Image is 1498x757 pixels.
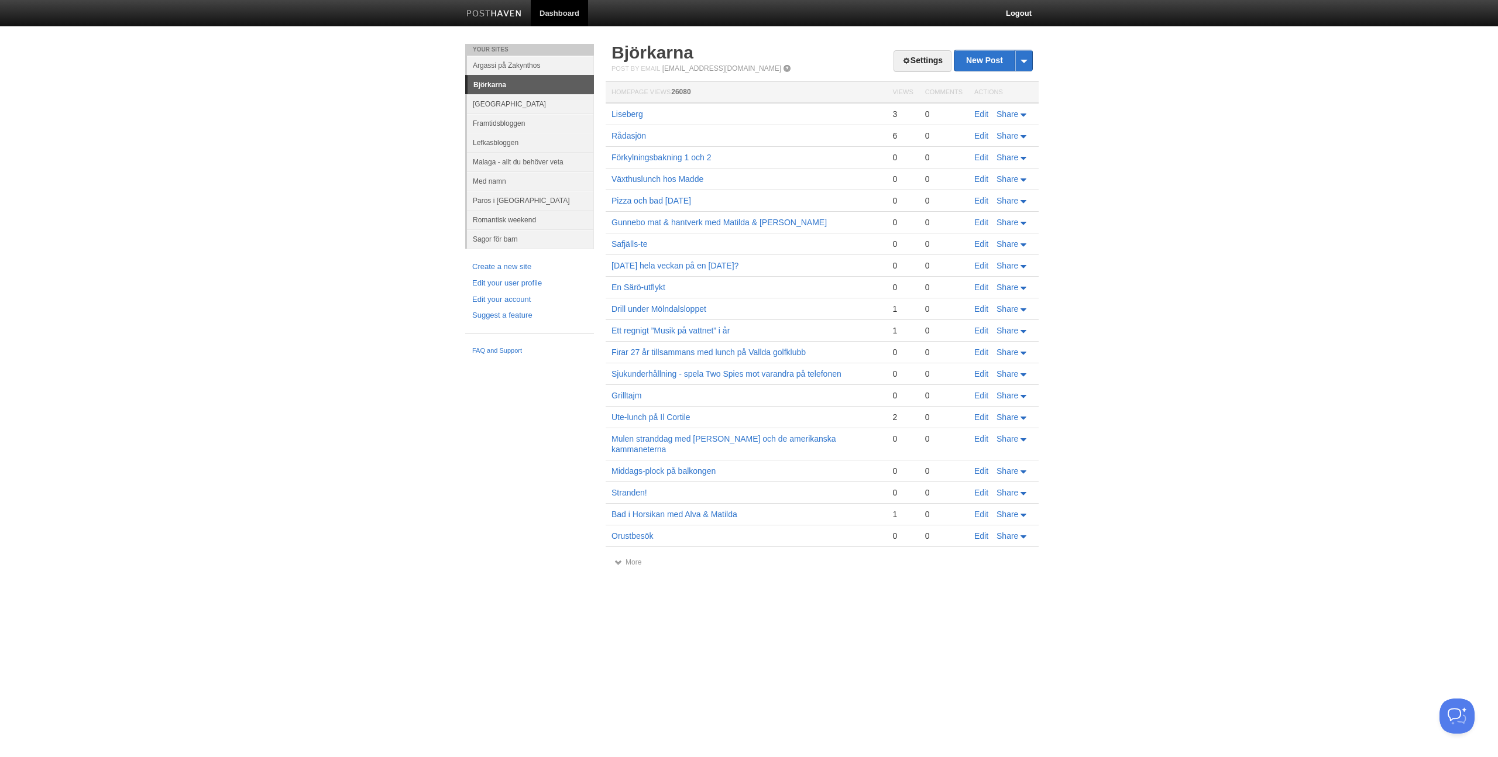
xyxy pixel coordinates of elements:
[925,369,963,379] div: 0
[997,218,1018,227] span: Share
[974,434,988,443] a: Edit
[974,326,988,335] a: Edit
[997,412,1018,422] span: Share
[894,50,951,72] a: Settings
[974,109,988,119] a: Edit
[892,325,913,336] div: 1
[925,531,963,541] div: 0
[892,109,913,119] div: 3
[997,326,1018,335] span: Share
[606,82,887,104] th: Homepage Views
[611,174,703,184] a: Växthuslunch hos Madde
[974,531,988,541] a: Edit
[997,391,1018,400] span: Share
[997,434,1018,443] span: Share
[892,466,913,476] div: 0
[925,304,963,314] div: 0
[465,44,594,56] li: Your Sites
[925,217,963,228] div: 0
[611,304,706,314] a: Drill under Mölndalsloppet
[611,434,836,454] a: Mulen stranddag med [PERSON_NAME] och de amerikanska kammaneterna
[611,131,646,140] a: Rådasjön
[974,466,988,476] a: Edit
[925,130,963,141] div: 0
[466,10,522,19] img: Posthaven-bar
[925,509,963,519] div: 0
[974,283,988,292] a: Edit
[467,229,594,249] a: Sagor för barn
[892,487,913,498] div: 0
[997,466,1018,476] span: Share
[611,347,806,357] a: Firar 27 år tillsammans med lunch på Vallda golfklubb
[611,412,690,422] a: Ute-lunch på Il Cortile
[997,196,1018,205] span: Share
[925,325,963,336] div: 0
[611,65,660,72] span: Post by Email
[997,488,1018,497] span: Share
[997,239,1018,249] span: Share
[974,412,988,422] a: Edit
[611,326,730,335] a: Ett regnigt ”Musik på vattnet” i år
[974,174,988,184] a: Edit
[925,174,963,184] div: 0
[997,304,1018,314] span: Share
[974,510,988,519] a: Edit
[887,82,919,104] th: Views
[892,152,913,163] div: 0
[974,218,988,227] a: Edit
[974,153,988,162] a: Edit
[925,412,963,422] div: 0
[611,43,693,62] a: Björkarna
[611,109,643,119] a: Liseberg
[472,309,587,322] a: Suggest a feature
[974,347,988,357] a: Edit
[614,558,641,566] a: More
[467,191,594,210] a: Paros i [GEOGRAPHIC_DATA]
[892,433,913,444] div: 0
[997,347,1018,357] span: Share
[892,390,913,401] div: 0
[919,82,968,104] th: Comments
[1439,698,1475,734] iframe: Help Scout Beacon - Open
[611,218,827,227] a: Gunnebo mat & hantverk med Matilda & [PERSON_NAME]
[925,390,963,401] div: 0
[468,75,594,94] a: Björkarna
[974,261,988,270] a: Edit
[611,391,641,400] a: Grilltajm
[892,347,913,357] div: 0
[968,82,1039,104] th: Actions
[472,261,587,273] a: Create a new site
[892,369,913,379] div: 0
[611,466,716,476] a: Middags-plock på balkongen
[974,369,988,378] a: Edit
[974,488,988,497] a: Edit
[611,153,711,162] a: Förkylningsbakning 1 och 2
[611,196,691,205] a: Pizza och bad [DATE]
[997,131,1018,140] span: Share
[925,260,963,271] div: 0
[662,64,781,73] a: [EMAIL_ADDRESS][DOMAIN_NAME]
[892,282,913,293] div: 0
[467,152,594,171] a: Malaga - allt du behöver veta
[925,466,963,476] div: 0
[892,509,913,519] div: 1
[925,347,963,357] div: 0
[467,133,594,152] a: Lefkasbloggen
[925,433,963,444] div: 0
[467,56,594,75] a: Argassi på Zakynthos
[974,196,988,205] a: Edit
[892,130,913,141] div: 6
[467,210,594,229] a: Romantisk weekend
[611,283,665,292] a: En Särö-utflykt
[892,531,913,541] div: 0
[997,510,1018,519] span: Share
[472,346,587,356] a: FAQ and Support
[925,152,963,163] div: 0
[974,391,988,400] a: Edit
[611,369,841,378] a: Sjukunderhållning - spela Two Spies mot varandra på telefonen
[892,260,913,271] div: 0
[467,171,594,191] a: Med namn
[974,131,988,140] a: Edit
[974,239,988,249] a: Edit
[997,153,1018,162] span: Share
